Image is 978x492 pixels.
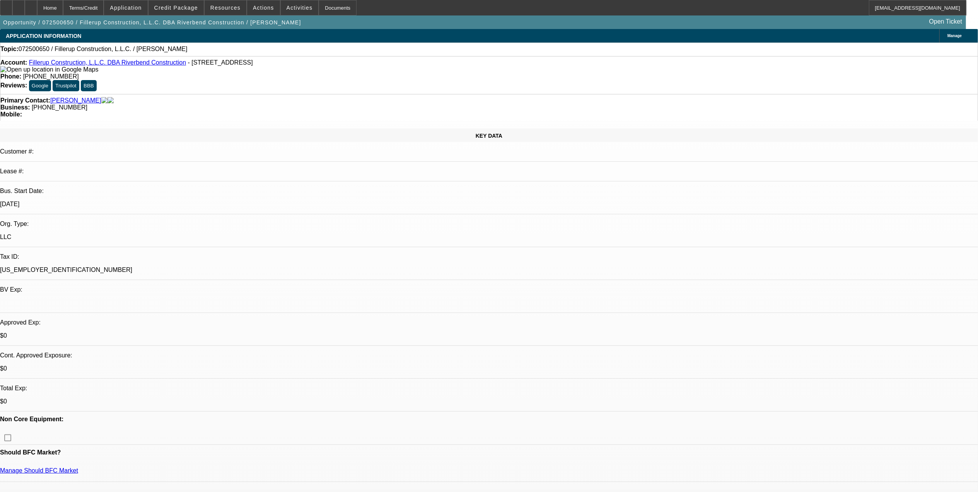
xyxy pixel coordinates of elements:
span: [PHONE_NUMBER] [23,73,79,80]
button: Actions [247,0,280,15]
button: Activities [281,0,319,15]
span: [PHONE_NUMBER] [32,104,87,111]
span: Manage [947,34,962,38]
span: Actions [253,5,274,11]
strong: Topic: [0,46,19,53]
span: Resources [210,5,241,11]
span: 072500650 / Fillerup Construction, L.L.C. / [PERSON_NAME] [19,46,188,53]
a: Fillerup Construction, L.L.C. DBA Riverbend Construction [29,59,186,66]
a: Open Ticket [926,15,965,28]
a: [PERSON_NAME] [50,97,101,104]
button: Credit Package [148,0,204,15]
span: Activities [287,5,313,11]
strong: Business: [0,104,30,111]
strong: Mobile: [0,111,22,118]
img: Open up location in Google Maps [0,66,98,73]
span: APPLICATION INFORMATION [6,33,81,39]
a: View Google Maps [0,66,98,73]
strong: Primary Contact: [0,97,50,104]
button: Google [29,80,51,91]
button: Resources [205,0,246,15]
strong: Account: [0,59,27,66]
span: Application [110,5,142,11]
img: linkedin-icon.png [108,97,114,104]
strong: Reviews: [0,82,27,89]
span: - [STREET_ADDRESS] [188,59,253,66]
button: BBB [81,80,97,91]
span: KEY DATA [476,133,502,139]
strong: Phone: [0,73,21,80]
span: Credit Package [154,5,198,11]
span: Opportunity / 072500650 / Fillerup Construction, L.L.C. DBA Riverbend Construction / [PERSON_NAME] [3,19,301,26]
button: Application [104,0,147,15]
button: Trustpilot [53,80,79,91]
img: facebook-icon.png [101,97,108,104]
